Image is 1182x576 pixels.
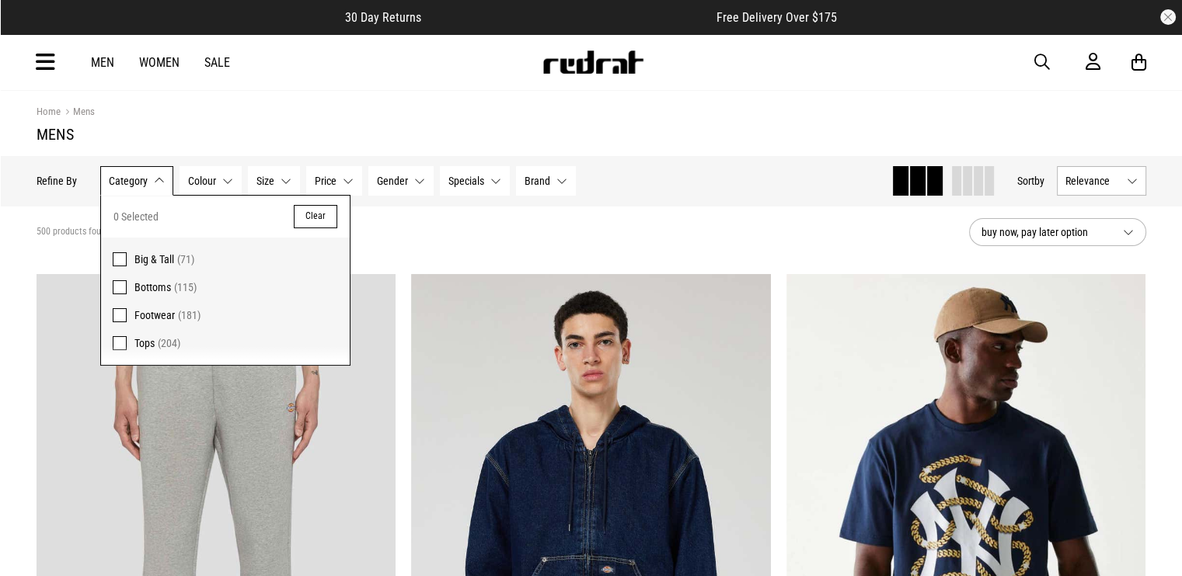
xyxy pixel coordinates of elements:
span: Tops [134,337,155,349]
span: Brand [525,175,550,187]
p: Refine By [37,175,77,187]
button: Sortby [1017,172,1044,190]
button: Relevance [1057,166,1146,196]
span: Bottoms [134,281,171,293]
a: Mens [61,106,95,120]
span: (71) [177,253,194,265]
span: Gender [377,175,408,187]
img: Redrat logo [542,50,644,74]
span: (115) [174,281,197,293]
button: Open LiveChat chat widget [12,6,59,53]
a: Sale [204,55,230,70]
button: Gender [368,166,434,196]
a: Home [37,106,61,117]
span: Big & Tall [134,253,174,265]
button: Size [248,166,300,196]
a: Women [139,55,180,70]
span: Free Delivery Over $175 [717,10,837,25]
h1: Mens [37,125,1146,144]
span: Footwear [134,309,175,321]
button: Price [306,166,362,196]
span: Relevance [1065,175,1121,187]
span: Colour [188,175,216,187]
span: by [1034,175,1044,187]
span: (181) [178,309,200,321]
span: Category [109,175,148,187]
button: Brand [516,166,576,196]
span: Size [256,175,274,187]
div: Category [100,195,350,366]
span: (204) [158,337,180,349]
span: 30 Day Returns [345,10,421,25]
button: Colour [180,166,242,196]
button: Category [100,166,173,196]
iframe: Customer reviews powered by Trustpilot [452,9,685,25]
span: 500 products found [37,226,110,238]
a: Men [91,55,114,70]
span: Specials [448,175,484,187]
button: Clear [294,205,337,228]
span: Price [315,175,336,187]
button: Specials [440,166,510,196]
span: buy now, pay later option [982,223,1111,241]
span: 0 Selected [113,207,159,226]
button: buy now, pay later option [969,218,1146,246]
